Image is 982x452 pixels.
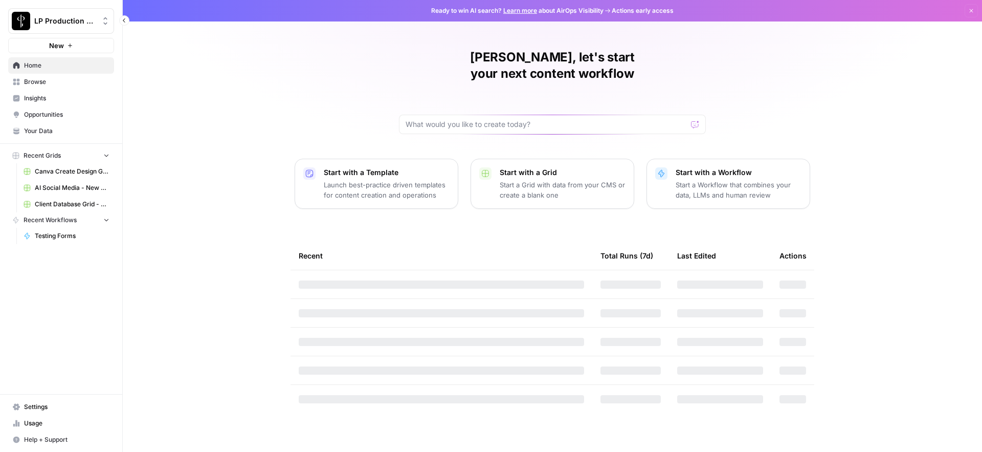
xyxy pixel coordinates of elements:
[19,180,114,196] a: AI Social Media - New Account Onboarding [temp] Grid
[646,159,810,209] button: Start with a WorkflowStart a Workflow that combines your data, LLMs and human review
[24,94,109,103] span: Insights
[24,435,109,444] span: Help + Support
[324,180,450,200] p: Launch best-practice driven templates for content creation and operations
[34,16,96,26] span: LP Production Workloads
[779,242,807,270] div: Actions
[8,432,114,448] button: Help + Support
[676,180,801,200] p: Start a Workflow that combines your data, LLMs and human review
[24,216,77,225] span: Recent Workflows
[24,77,109,87] span: Browse
[19,228,114,244] a: Testing Forms
[612,6,674,15] span: Actions early access
[677,242,716,270] div: Last Edited
[8,212,114,228] button: Recent Workflows
[35,200,109,209] span: Client Database Grid - AI Social Media
[24,402,109,412] span: Settings
[8,399,114,415] a: Settings
[8,123,114,139] a: Your Data
[8,8,114,34] button: Workspace: LP Production Workloads
[503,7,537,14] a: Learn more
[299,242,584,270] div: Recent
[24,419,109,428] span: Usage
[676,167,801,178] p: Start with a Workflow
[500,167,626,178] p: Start with a Grid
[24,61,109,70] span: Home
[24,126,109,136] span: Your Data
[19,163,114,180] a: Canva Create Design Grid - AI Social Media
[399,49,706,82] h1: [PERSON_NAME], let's start your next content workflow
[8,74,114,90] a: Browse
[295,159,458,209] button: Start with a TemplateLaunch best-practice driven templates for content creation and operations
[35,183,109,192] span: AI Social Media - New Account Onboarding [temp] Grid
[8,415,114,432] a: Usage
[471,159,634,209] button: Start with a GridStart a Grid with data from your CMS or create a blank one
[600,242,653,270] div: Total Runs (7d)
[24,110,109,119] span: Opportunities
[24,151,61,160] span: Recent Grids
[500,180,626,200] p: Start a Grid with data from your CMS or create a blank one
[8,148,114,163] button: Recent Grids
[19,196,114,212] a: Client Database Grid - AI Social Media
[8,90,114,106] a: Insights
[324,167,450,178] p: Start with a Template
[8,57,114,74] a: Home
[35,231,109,241] span: Testing Forms
[12,12,30,30] img: LP Production Workloads Logo
[431,6,604,15] span: Ready to win AI search? about AirOps Visibility
[8,38,114,53] button: New
[406,119,687,130] input: What would you like to create today?
[35,167,109,176] span: Canva Create Design Grid - AI Social Media
[8,106,114,123] a: Opportunities
[49,40,64,51] span: New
